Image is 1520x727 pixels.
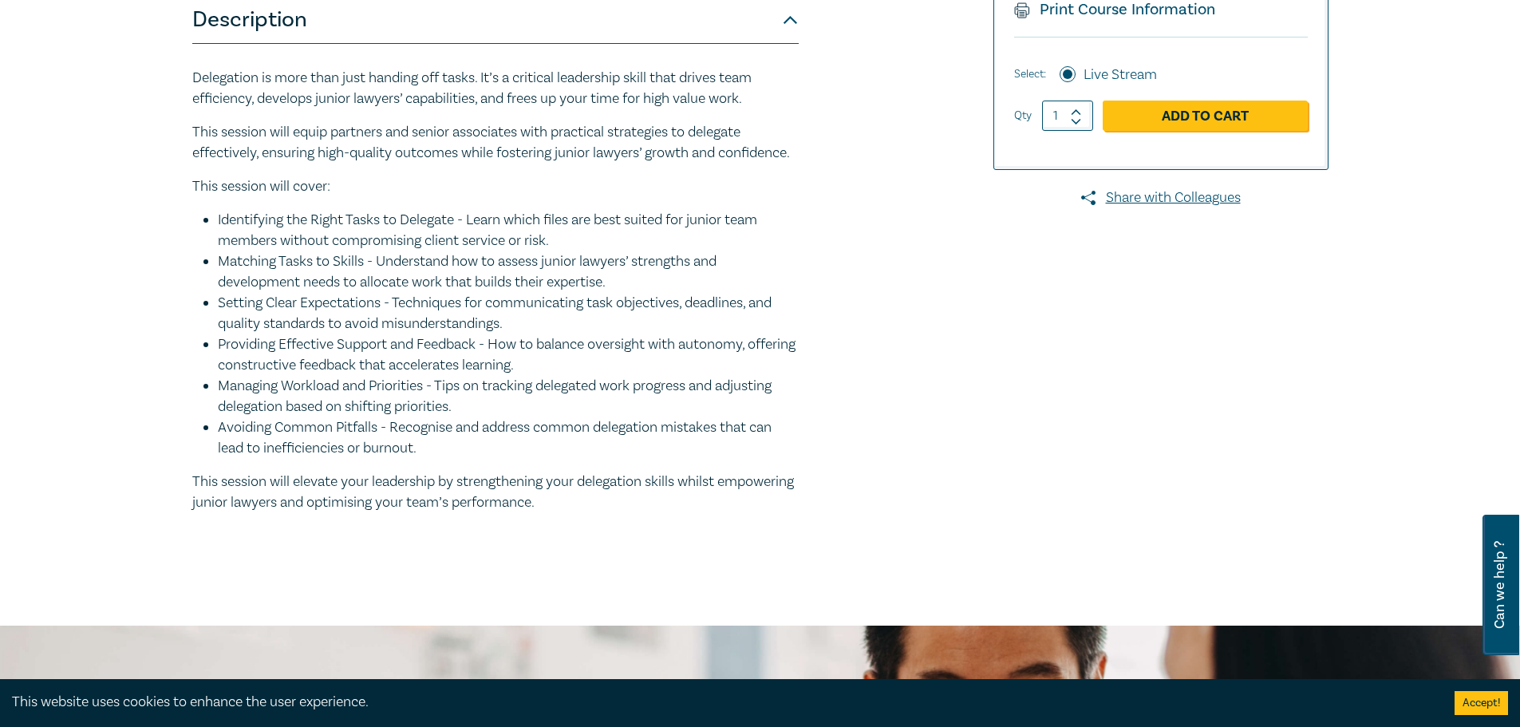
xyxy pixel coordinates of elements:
p: This session will elevate your leadership by strengthening your delegation skills whilst empoweri... [192,472,799,513]
p: This session will cover: [192,176,799,197]
p: Delegation is more than just handing off tasks. It’s a critical leadership skill that drives team... [192,68,799,109]
li: Avoiding Common Pitfalls - Recognise and address common delegation mistakes that can lead to inef... [218,417,799,459]
li: Managing Workload and Priorities - Tips on tracking delegated work progress and adjusting delegat... [218,376,799,417]
li: Setting Clear Expectations - Techniques for communicating task objectives, deadlines, and quality... [218,293,799,334]
p: This session will equip partners and senior associates with practical strategies to delegate effe... [192,122,799,164]
input: 1 [1042,101,1093,131]
span: Can we help ? [1492,524,1507,646]
a: Share with Colleagues [993,188,1329,208]
li: Identifying the Right Tasks to Delegate - Learn which files are best suited for junior team membe... [218,210,799,251]
li: Matching Tasks to Skills - Understand how to assess junior lawyers’ strengths and development nee... [218,251,799,293]
a: Add to Cart [1103,101,1308,131]
button: Accept cookies [1455,691,1508,715]
label: Qty [1014,107,1032,124]
span: Select: [1014,65,1046,83]
li: Providing Effective Support and Feedback - How to balance oversight with autonomy, offering const... [218,334,799,376]
div: This website uses cookies to enhance the user experience. [12,692,1431,713]
label: Live Stream [1084,65,1157,85]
